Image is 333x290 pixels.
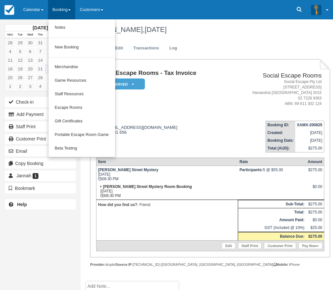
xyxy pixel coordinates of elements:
[25,56,35,65] a: 13
[306,224,324,232] td: $25.00
[45,38,55,47] a: 1
[45,82,55,91] a: 5
[5,65,15,73] a: 18
[5,199,76,210] a: Help
[96,78,145,90] em: Reserved
[35,82,45,91] a: 4
[229,72,321,79] h2: Social Escape Rooms
[266,129,295,137] th: Created:
[35,73,45,82] a: 28
[35,56,45,65] a: 14
[238,158,306,166] th: Rate
[48,74,115,88] a: Game Resources
[306,216,324,224] td: $0.00
[238,208,306,216] th: Total:
[103,184,192,189] strong: [PERSON_NAME] Street Mystery Room Booking
[15,38,25,47] a: 29
[96,166,238,183] td: [DATE] 08:30 PM
[86,26,326,34] h1: [PERSON_NAME],
[110,42,128,55] a: Edit
[33,25,48,30] strong: [DATE]
[238,200,306,208] th: Sub-Total:
[35,47,45,56] a: 7
[298,243,322,249] a: Pay Now
[5,47,15,56] a: 4
[5,121,76,132] a: Staff Print
[165,42,182,55] a: Log
[98,202,137,207] strong: How did you find us?
[45,56,55,65] a: 15
[35,65,45,73] a: 21
[145,26,166,34] span: [DATE]
[45,47,55,56] a: 8
[48,60,115,74] a: Merchandise
[98,168,158,172] strong: [PERSON_NAME] Street Mystery
[35,38,45,47] a: 31
[25,65,35,73] a: 20
[48,115,115,128] a: Gift Certificates
[16,173,31,178] span: Jannah
[274,263,287,266] strong: Mobile
[308,234,322,239] strong: $275.00
[90,263,105,266] strong: Provider:
[48,88,115,101] a: Staff Resources
[48,128,115,142] a: Portable Escape Room Game
[15,82,25,91] a: 2
[266,121,295,129] th: Booking ID:
[25,47,35,56] a: 6
[306,200,324,208] td: $275.00
[33,173,39,179] span: 1
[5,183,76,193] button: Bookmark
[295,137,324,144] td: [DATE]
[45,65,55,73] a: 22
[96,120,227,135] div: [EMAIL_ADDRESS][DOMAIN_NAME] 0404 681 656
[25,82,35,91] a: 3
[15,56,25,65] a: 12
[15,65,25,73] a: 19
[96,158,238,166] th: Item
[96,183,238,200] td: [DATE] 08:30 PM
[116,263,133,266] strong: Source IP:
[238,232,306,241] th: Balance Due:
[308,184,322,194] div: $0.00
[5,134,76,144] a: Customer Print
[5,38,15,47] a: 28
[17,202,27,207] b: Help
[5,158,76,169] button: Copy Booking
[15,47,25,56] a: 5
[5,31,15,38] th: Mon
[311,5,321,15] img: A3
[5,73,15,82] a: 25
[238,166,306,183] td: 5 @ $55.00
[5,146,76,156] button: Email
[128,42,164,55] a: Transactions
[5,171,76,181] a: Jannah 1
[222,243,235,249] a: Edit
[306,208,324,216] td: $275.00
[25,31,35,38] th: Wed
[48,41,115,54] a: New Booking
[48,21,115,35] a: Notes
[238,224,306,232] td: GST (Included @ 10%)
[295,129,324,137] td: [DATE]
[306,158,324,166] th: Amount
[5,82,15,91] a: 1
[96,70,227,77] h1: Social Escape Rooms - Tax Invoice
[48,101,115,115] a: Escape Rooms
[25,38,35,47] a: 30
[266,144,295,152] th: Total (AUD):
[238,243,262,249] a: Staff Print
[5,5,14,15] img: checkfront-main-nav-mini-logo.png
[90,262,330,267] div: droplet [TECHNICAL_ID] ([GEOGRAPHIC_DATA], [GEOGRAPHIC_DATA], [GEOGRAPHIC_DATA]) / iPhone
[15,73,25,82] a: 26
[229,79,321,107] address: Social Escape Pty Ltd [STREET_ADDRESS] Alexandria [GEOGRAPHIC_DATA] 2015 02 7228 9363 ABN: 69 611...
[96,78,143,90] a: Reserved
[35,31,45,38] th: Thu
[297,123,322,127] strong: XAMX-200825
[15,31,25,38] th: Tue
[48,142,115,155] a: Beta Testing
[239,168,263,172] strong: Participants
[45,73,55,82] a: 29
[45,31,55,38] th: Fri
[266,137,295,144] th: Booking Date:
